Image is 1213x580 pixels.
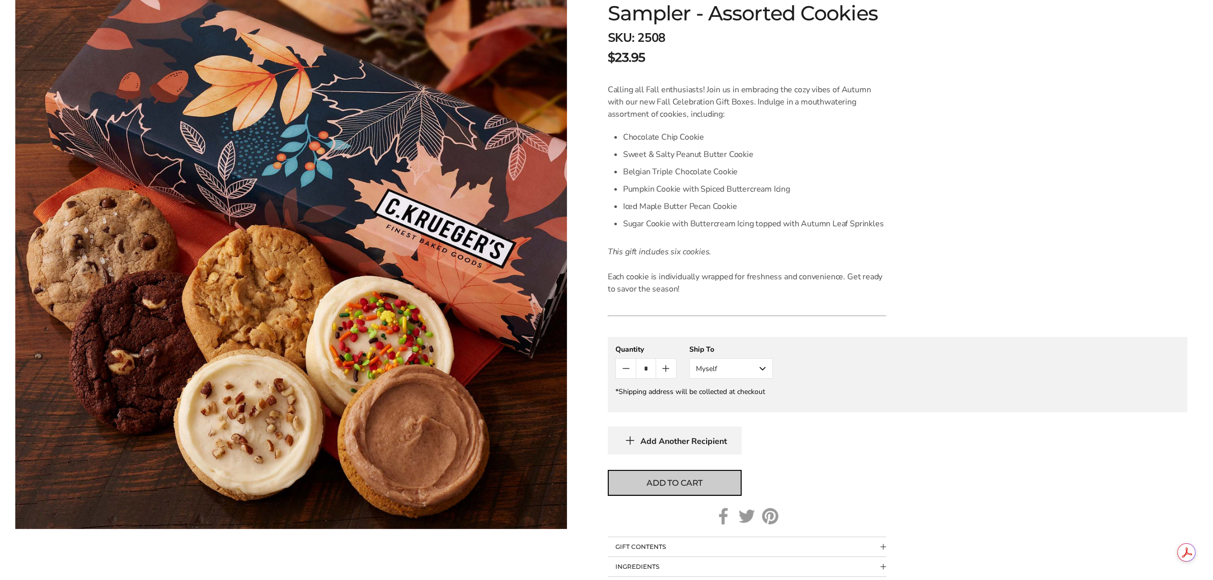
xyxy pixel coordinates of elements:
li: Sugar Cookie with Buttercream Icing topped with Autumn Leaf Sprinkles [623,215,886,232]
li: Belgian Triple Chocolate Cookie [623,163,886,180]
strong: SKU: [608,30,635,46]
p: Each cookie is individually wrapped for freshness and convenience. Get ready to savor the season! [608,271,886,295]
button: Myself [689,358,773,379]
li: Chocolate Chip Cookie [623,128,886,146]
button: Add Another Recipient [608,427,742,455]
span: Add Another Recipient [640,436,727,446]
button: Collapsible block button [608,537,886,557]
li: Pumpkin Cookie with Spiced Buttercream Icing [623,180,886,198]
a: Facebook [715,508,732,524]
div: *Shipping address will be collected at checkout [615,387,1180,397]
span: Add to cart [646,477,703,489]
a: Pinterest [762,508,778,524]
em: This gift includes six cookies. [608,246,712,257]
gfm-form: New recipient [608,337,1188,412]
span: 2508 [638,30,665,46]
li: Sweet & Salty Peanut Butter Cookie [623,146,886,163]
li: Iced Maple Butter Pecan Cookie [623,198,886,215]
button: Collapsible block button [608,557,886,576]
div: Ship To [689,345,773,354]
input: Quantity [636,359,656,378]
span: $23.95 [608,48,645,67]
button: Count plus [656,359,676,378]
a: Twitter [739,508,755,524]
button: Count minus [616,359,636,378]
button: Add to cart [608,470,742,496]
div: Quantity [615,345,677,354]
p: Calling all Fall enthusiasts! Join us in embracing the cozy vibes of Autumn with our new Fall Cel... [608,84,886,120]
